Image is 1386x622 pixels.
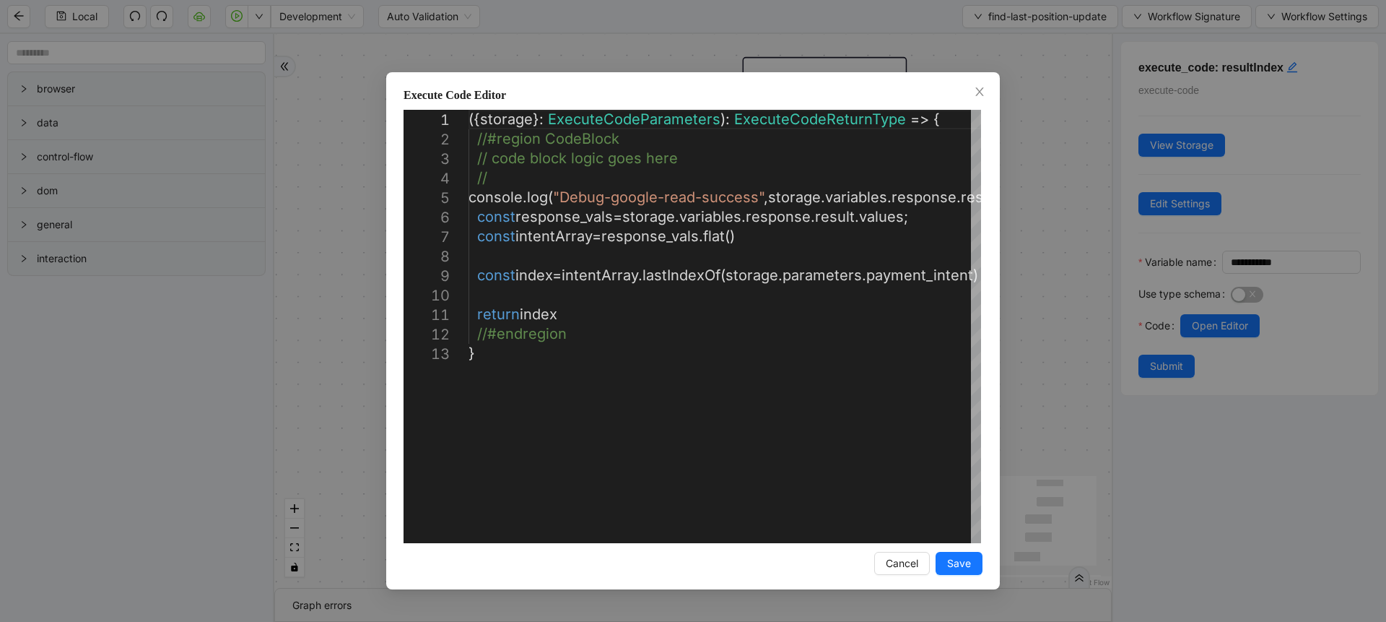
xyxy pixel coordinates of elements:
[404,325,450,345] div: 12
[720,111,730,128] span: ):
[972,85,988,100] button: Close
[468,345,475,362] span: }
[404,345,450,364] div: 13
[480,111,533,128] span: storage
[404,87,982,104] div: Execute Code Editor
[552,267,562,284] span: =
[520,306,557,323] span: index
[725,228,735,245] span: ()
[515,228,592,245] span: intentArray
[821,189,825,206] span: .
[477,267,515,284] span: const
[527,189,548,206] span: log
[523,189,527,206] span: .
[974,86,985,98] span: close
[720,267,725,284] span: (
[887,189,892,206] span: .
[904,208,908,225] span: ;
[947,556,971,571] span: Save
[553,189,764,206] span: "Debug-google-read-success"
[404,189,450,208] div: 5
[622,208,675,225] span: storage
[892,189,956,206] span: response
[910,111,929,128] span: =>
[404,286,450,306] div: 10
[477,325,567,342] span: //#endregion
[679,208,741,225] span: variables
[811,208,815,225] span: .
[815,208,855,225] span: result
[404,306,450,325] div: 11
[675,208,679,225] span: .
[562,267,638,284] span: intentArray
[778,267,783,284] span: .
[533,111,544,128] span: }:
[638,267,642,284] span: .
[746,208,811,225] span: response
[642,267,720,284] span: lastIndexOf
[468,111,480,128] span: ({
[936,552,982,575] button: Save
[734,111,906,128] span: ExecuteCodeReturnType
[886,556,918,571] span: Cancel
[548,189,553,206] span: (
[741,208,746,225] span: .
[961,189,1001,206] span: result
[404,228,450,247] div: 7
[855,208,859,225] span: .
[933,111,940,128] span: {
[601,228,699,245] span: response_vals
[404,247,450,267] div: 8
[404,267,450,286] div: 9
[477,208,515,225] span: const
[477,130,619,147] span: //#region CodeBlock
[404,111,450,130] div: 1
[725,267,778,284] span: storage
[874,552,930,575] button: Cancel
[468,189,523,206] span: console
[613,208,622,225] span: =
[764,189,768,206] span: ,
[592,228,601,245] span: =
[477,150,678,167] span: // code block logic goes here
[548,111,720,128] span: ExecuteCodeParameters
[768,189,821,206] span: storage
[862,267,866,284] span: .
[404,130,450,150] div: 2
[477,169,487,186] span: //
[477,306,520,323] span: return
[703,228,725,245] span: flat
[477,228,515,245] span: const
[404,169,450,189] div: 4
[404,150,450,169] div: 3
[699,228,703,245] span: .
[859,208,904,225] span: values
[825,189,887,206] span: variables
[866,267,973,284] span: payment_intent
[515,208,613,225] span: response_vals
[515,267,552,284] span: index
[404,208,450,228] div: 6
[783,267,862,284] span: parameters
[956,189,961,206] span: .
